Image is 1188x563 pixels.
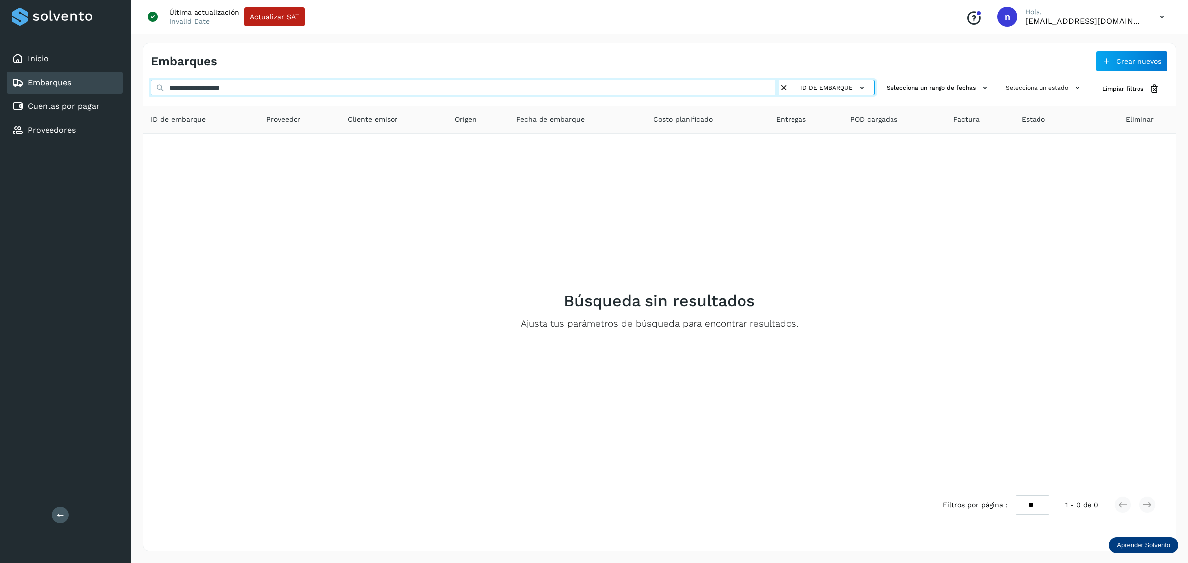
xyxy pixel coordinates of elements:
[169,17,210,26] p: Invalid Date
[1102,84,1143,93] span: Limpiar filtros
[883,80,994,96] button: Selecciona un rango de fechas
[348,114,397,125] span: Cliente emisor
[169,8,239,17] p: Última actualización
[1126,114,1154,125] span: Eliminar
[850,114,897,125] span: POD cargadas
[943,500,1008,510] span: Filtros por página :
[1025,16,1144,26] p: niagara+prod@solvento.mx
[1116,58,1161,65] span: Crear nuevos
[1109,537,1178,553] div: Aprender Solvento
[28,54,49,63] a: Inicio
[953,114,980,125] span: Factura
[1094,80,1168,98] button: Limpiar filtros
[7,48,123,70] div: Inicio
[7,72,123,94] div: Embarques
[797,81,870,95] button: ID de embarque
[151,114,206,125] span: ID de embarque
[516,114,585,125] span: Fecha de embarque
[28,101,99,111] a: Cuentas por pagar
[266,114,300,125] span: Proveedor
[1117,541,1170,549] p: Aprender Solvento
[1002,80,1087,96] button: Selecciona un estado
[521,318,798,329] p: Ajusta tus parámetros de búsqueda para encontrar resultados.
[7,95,123,117] div: Cuentas por pagar
[244,7,305,26] button: Actualizar SAT
[455,114,477,125] span: Origen
[1022,114,1045,125] span: Estado
[151,54,217,69] h4: Embarques
[1096,51,1168,72] button: Crear nuevos
[653,114,713,125] span: Costo planificado
[28,78,71,87] a: Embarques
[28,125,76,135] a: Proveedores
[564,291,755,310] h2: Búsqueda sin resultados
[776,114,806,125] span: Entregas
[800,83,853,92] span: ID de embarque
[250,13,299,20] span: Actualizar SAT
[1025,8,1144,16] p: Hola,
[1065,500,1098,510] span: 1 - 0 de 0
[7,119,123,141] div: Proveedores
